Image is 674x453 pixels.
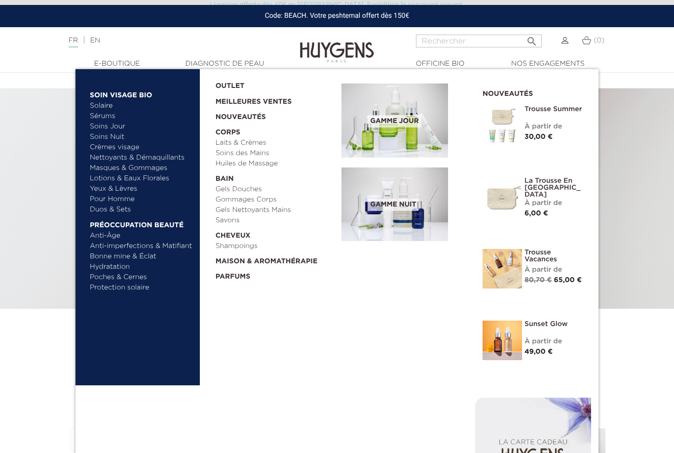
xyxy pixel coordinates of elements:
[216,159,335,169] a: Huiles de Massage
[90,215,193,231] a: Préoccupation beauté
[90,37,100,44] a: EN
[498,59,597,69] a: Nos engagements
[526,33,538,44] i: 
[216,251,335,267] a: Maison & Aromathérapie
[90,262,193,272] a: Hydratation
[391,59,489,69] a: Officine Bio
[90,272,193,283] a: Poches & Cernes
[90,111,193,122] a: Sérums
[216,215,335,226] a: Savons
[90,283,193,293] a: Protection solaire
[216,205,335,215] a: Gels Nettoyants Mains
[341,83,448,158] img: routine_jour_banner.jpg
[90,132,184,142] a: Soins Nuit
[175,59,274,69] a: Diagnostic de peau
[216,195,335,205] a: Gommages Corps
[524,321,584,328] a: Sunset Glow
[523,32,541,45] button: 
[554,277,582,284] span: 65,00 €
[216,91,326,107] a: Meilleures Ventes
[90,101,193,111] a: Solaire
[90,142,193,153] a: Crèmes visage
[90,163,193,173] a: Masques & Gommages
[90,153,193,163] a: Nettoyants & Démaquillants
[483,106,522,145] img: Trousse Summer
[341,167,448,242] img: routine_nuit_banner.jpg
[90,194,193,205] a: Pour Homme
[524,210,548,217] span: 6,00 €
[216,184,335,195] a: Gels Douches
[524,249,584,263] a: Trousse Vacances
[524,265,584,275] div: À partir de
[483,177,522,217] img: La Trousse en Coton
[300,26,374,64] img: Huygens
[524,177,584,198] a: La Trousse en [GEOGRAPHIC_DATA]
[90,251,193,262] a: Bonne mine & Éclat
[90,205,193,215] a: Duos & Sets
[524,348,553,355] span: 49,00 €
[594,37,604,44] span: (0)
[368,115,421,127] span: Gamme jour
[69,37,78,47] a: FR
[216,148,335,159] a: Soins des Mains
[216,107,335,123] a: Nouveautés
[341,167,468,242] a: Gamme nuit
[483,86,584,98] h2: Nouveautés
[483,321,522,360] img: Sunset glow- un teint éclatant
[216,76,326,91] a: OUTLET
[524,122,584,132] div: À partir de
[216,123,335,138] a: Corps
[524,277,552,284] span: 80,70 €
[216,241,335,251] a: Shampoings
[216,138,335,148] a: Laits & Crèmes
[524,106,584,113] a: Trousse Summer
[90,231,193,241] a: Anti-Âge
[483,249,522,288] img: La Trousse vacances
[90,173,193,184] a: Lotions & Eaux Florales
[524,133,553,140] span: 30,00 €
[68,59,166,69] a: E-Boutique
[524,336,584,347] div: À partir de
[64,35,273,46] div: |
[524,198,584,208] div: À partir de
[71,428,193,451] button: Pertinence
[216,226,335,241] a: Cheveux
[416,35,542,47] input: Rechercher
[216,169,335,184] a: Bain
[90,241,193,251] a: Anti-imperfections & Matifiant
[90,184,193,194] a: Yeux & Lèvres
[341,83,468,158] a: Gamme jour
[90,85,193,101] a: Soin Visage Bio
[216,267,335,282] a: Parfums
[368,199,418,211] span: Gamme nuit
[90,122,193,132] a: Soins Jour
